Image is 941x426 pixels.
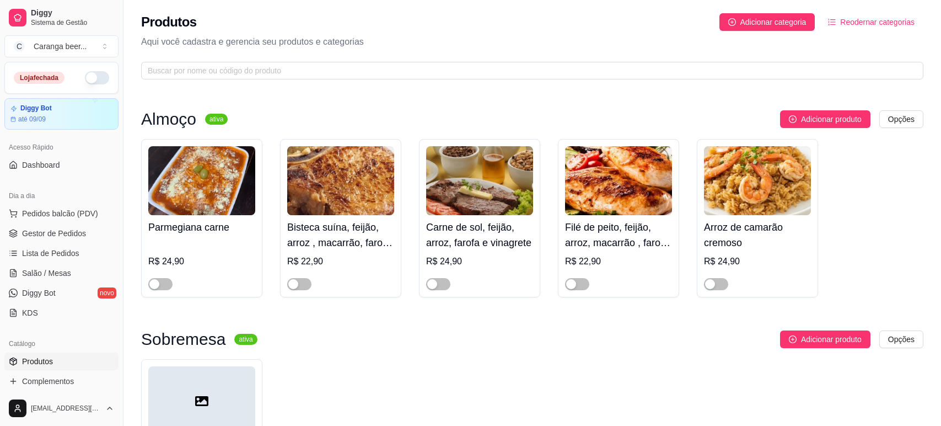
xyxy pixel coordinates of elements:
img: product-image [426,146,533,215]
span: Sistema de Gestão [31,18,114,27]
button: Pedidos balcão (PDV) [4,205,119,222]
a: Lista de Pedidos [4,244,119,262]
span: plus-circle [789,336,797,343]
button: Reodernar categorias [819,13,923,31]
a: Salão / Mesas [4,264,119,282]
div: R$ 22,90 [287,255,394,268]
h4: Arroz de camarão cremoso [704,220,811,251]
a: KDS [4,304,119,322]
h2: Produtos [141,13,197,31]
span: Adicionar categoria [740,16,806,28]
span: KDS [22,307,38,318]
img: product-image [704,146,811,215]
a: Diggy Botnovo [4,284,119,302]
span: Reodernar categorias [840,16,915,28]
div: R$ 24,90 [704,255,811,268]
a: Diggy Botaté 09/09 [4,98,119,130]
button: Opções [879,331,923,348]
h4: Bisteca suína, feijão, arroz , macarrão, farofa e vinagrete [287,220,394,251]
span: plus-circle [789,115,797,123]
span: Gestor de Pedidos [22,228,86,239]
span: Diggy [31,8,114,18]
button: [EMAIL_ADDRESS][DOMAIN_NAME] [4,395,119,422]
span: Adicionar produto [801,333,862,345]
h3: Sobremesa [141,333,225,346]
h3: Almoço [141,113,196,126]
button: Adicionar categoria [719,13,815,31]
span: ordered-list [828,18,836,26]
div: Caranga beer ... [34,41,87,52]
div: Catálogo [4,335,119,353]
span: Pedidos balcão (PDV) [22,208,98,219]
a: DiggySistema de Gestão [4,4,119,31]
h4: Parmegiana carne [148,220,255,235]
span: Opções [888,113,915,125]
div: R$ 22,90 [565,255,672,268]
span: Lista de Pedidos [22,248,79,259]
button: Adicionar produto [780,331,870,348]
span: Diggy Bot [22,287,56,299]
div: R$ 24,90 [426,255,533,268]
article: até 09/09 [18,115,46,124]
input: Buscar por nome ou código do produto [148,65,908,77]
a: Dashboard [4,156,119,174]
p: Aqui você cadastra e gerencia seu produtos e categorias [141,35,923,49]
span: plus-circle [728,18,736,26]
button: Alterar Status [85,71,109,84]
button: Select a team [4,35,119,57]
a: Complementos [4,372,119,390]
div: Loja fechada [14,72,64,84]
span: Opções [888,333,915,345]
img: product-image [565,146,672,215]
span: Produtos [22,356,53,367]
sup: ativa [205,114,228,125]
div: Acesso Rápido [4,139,119,156]
a: Gestor de Pedidos [4,225,119,242]
img: product-image [148,146,255,215]
span: C [14,41,25,52]
span: Complementos [22,376,74,387]
h4: Filé de peito, feijão, arroz, macarrão , farofa e vinagrete [565,220,672,251]
span: Adicionar produto [801,113,862,125]
span: Dashboard [22,159,60,171]
button: Opções [879,110,923,128]
div: Dia a dia [4,187,119,205]
h4: Carne de sol, feijão, arroz, farofa e vinagrete [426,220,533,251]
span: Salão / Mesas [22,268,71,279]
div: R$ 24,90 [148,255,255,268]
a: Produtos [4,353,119,370]
sup: ativa [234,334,257,345]
button: Adicionar produto [780,110,870,128]
span: [EMAIL_ADDRESS][DOMAIN_NAME] [31,404,101,413]
img: product-image [287,146,394,215]
article: Diggy Bot [20,104,52,113]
